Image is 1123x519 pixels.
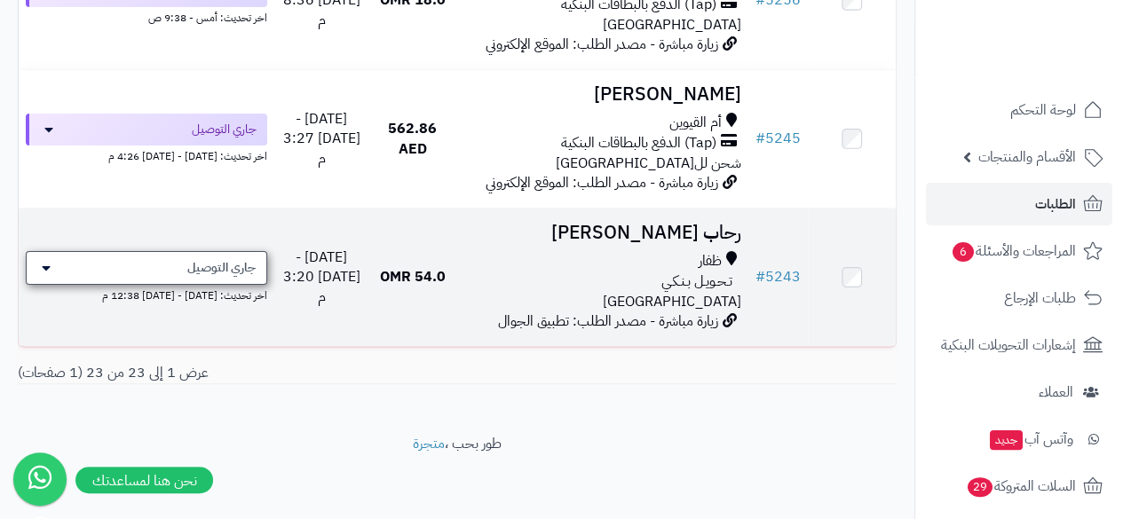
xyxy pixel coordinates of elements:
[941,333,1076,358] span: إشعارات التحويلات البنكية
[413,433,445,454] a: متجرة
[926,230,1112,272] a: المراجعات والأسئلة6
[380,266,446,287] span: 54.0 OMR
[463,84,741,105] h3: [PERSON_NAME]
[463,223,741,243] h3: رحاب [PERSON_NAME]
[968,477,993,497] span: 29
[661,271,732,292] span: تـحـويـل بـنـكـي
[755,128,801,149] a: #5245
[561,133,716,153] span: (Tap) الدفع بالبطاقات البنكية
[926,89,1112,131] a: لوحة التحكم
[926,277,1112,319] a: طلبات الإرجاع
[926,183,1112,225] a: الطلبات
[283,108,360,170] span: [DATE] - [DATE] 3:27 م
[755,266,765,287] span: #
[1035,192,1076,216] span: الطلبات
[187,259,256,277] span: جاري التوصيل
[1010,98,1076,122] span: لوحة التحكم
[192,121,257,138] span: جاري التوصيل
[26,285,267,303] div: اخر تحديث: [DATE] - [DATE] 12:38 م
[926,324,1112,366] a: إشعارات التحويلات البنكية
[388,118,437,160] span: 562.86 AED
[4,363,457,383] div: عرض 1 إلى 23 من 23 (1 صفحات)
[498,311,718,332] span: زيارة مباشرة - مصدر الطلب: تطبيق الجوال
[926,371,1112,413] a: العملاء
[556,153,741,174] span: شحن لل[GEOGRAPHIC_DATA]
[990,430,1023,450] span: جديد
[26,7,267,26] div: اخر تحديث: أمس - 9:38 ص
[926,418,1112,460] a: وآتس آبجديد
[755,266,801,287] a: #5243
[953,242,974,262] span: 6
[486,34,718,55] span: زيارة مباشرة - مصدر الطلب: الموقع الإلكتروني
[978,145,1076,169] span: الأقسام والمنتجات
[966,474,1076,499] span: السلات المتروكة
[1039,380,1073,405] span: العملاء
[926,465,1112,507] a: السلات المتروكة29
[1004,286,1076,311] span: طلبات الإرجاع
[988,427,1073,452] span: وآتس آب
[755,128,765,149] span: #
[26,145,267,164] div: اخر تحديث: [DATE] - [DATE] 4:26 م
[699,251,722,271] span: ظفار
[669,113,722,133] span: أم القيوين
[603,14,741,35] span: [GEOGRAPHIC_DATA]
[486,172,718,193] span: زيارة مباشرة - مصدر الطلب: الموقع الإلكتروني
[283,247,360,309] span: [DATE] - [DATE] 3:20 م
[951,239,1076,263] span: المراجعات والأسئلة
[603,291,741,312] span: [GEOGRAPHIC_DATA]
